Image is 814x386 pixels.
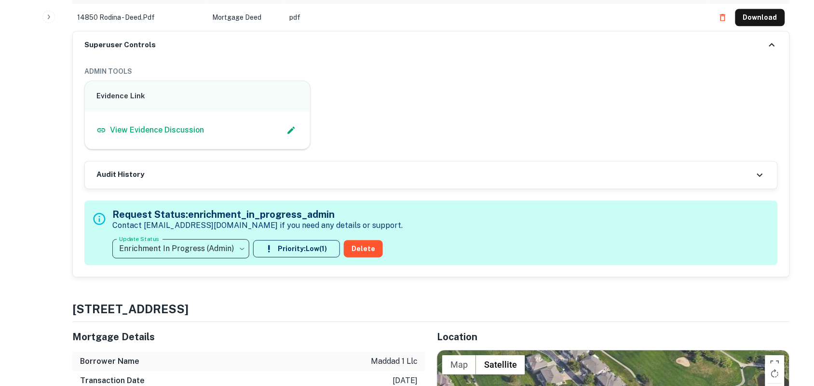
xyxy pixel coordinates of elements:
button: Delete file [714,10,732,25]
div: Enrichment In Progress (Admin) [112,235,249,262]
h6: Borrower Name [80,356,139,367]
h5: Mortgage Details [72,330,425,344]
label: Update Status [119,235,159,243]
h6: Superuser Controls [84,40,156,51]
p: View Evidence Discussion [110,124,204,136]
a: View Evidence Discussion [96,124,204,136]
p: maddad 1 llc [371,356,418,367]
button: Toggle fullscreen view [765,355,785,374]
h6: ADMIN TOOLS [84,66,778,77]
td: pdf [285,4,709,31]
button: Edit Slack Link [284,123,298,137]
h5: Location [437,330,790,344]
button: Show satellite imagery [476,355,525,374]
h5: Request Status: enrichment_in_progress_admin [112,207,403,222]
button: Delete [344,240,383,257]
h4: [STREET_ADDRESS] [72,300,790,318]
button: Download [735,9,785,26]
td: Mortgage Deed [207,4,285,31]
h6: Audit History [96,169,144,180]
button: Show street map [442,355,476,374]
h6: Evidence Link [96,91,298,102]
td: 14850 rodina - deed.pdf [72,4,207,31]
button: Rotate map clockwise [765,364,785,383]
iframe: Chat Widget [766,309,814,355]
button: Priority:Low(1) [253,240,340,257]
p: Contact [EMAIL_ADDRESS][DOMAIN_NAME] if you need any details or support. [112,220,403,231]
